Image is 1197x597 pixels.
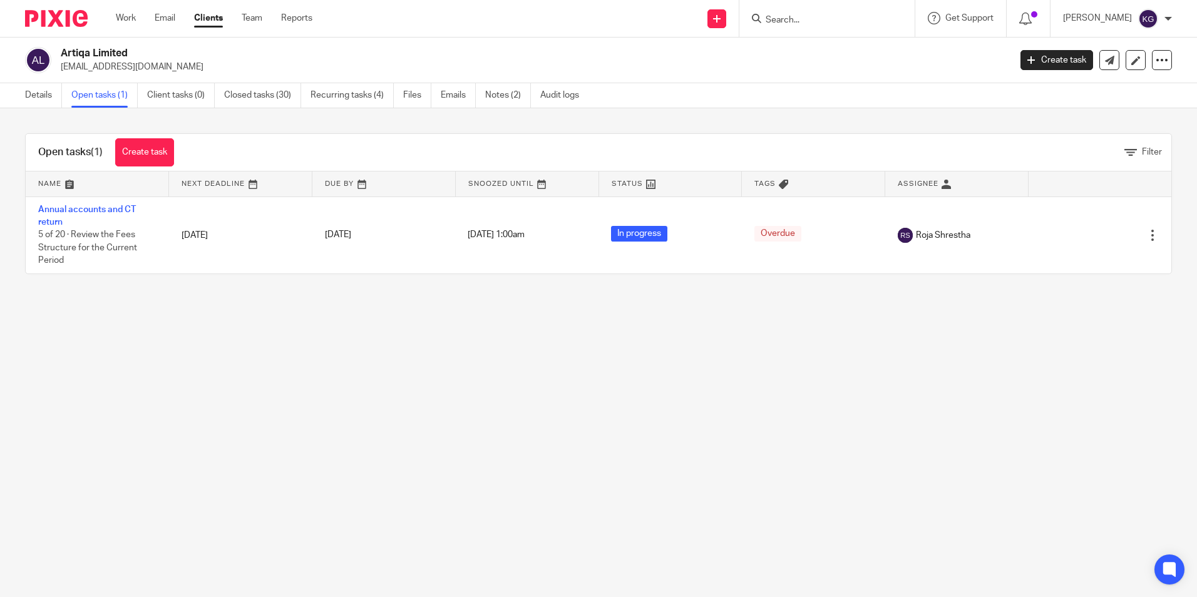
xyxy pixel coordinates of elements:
a: Work [116,12,136,24]
span: Overdue [754,226,801,242]
span: Status [612,180,643,187]
a: Create task [1020,50,1093,70]
a: Recurring tasks (4) [311,83,394,108]
span: In progress [611,226,667,242]
a: Files [403,83,431,108]
span: 5 of 20 · Review the Fees Structure for the Current Period [38,230,137,265]
img: Pixie [25,10,88,27]
span: [DATE] [325,231,351,240]
p: [PERSON_NAME] [1063,12,1132,24]
a: Annual accounts and CT return [38,205,136,227]
a: Details [25,83,62,108]
h2: Artiqa Limited [61,47,813,60]
span: Get Support [945,14,994,23]
a: Closed tasks (30) [224,83,301,108]
a: Create task [115,138,174,166]
a: Clients [194,12,223,24]
span: Tags [754,180,776,187]
a: Emails [441,83,476,108]
a: Open tasks (1) [71,83,138,108]
a: Audit logs [540,83,588,108]
img: svg%3E [25,47,51,73]
img: svg%3E [898,228,913,243]
span: Filter [1142,148,1162,156]
span: (1) [91,147,103,157]
span: Snoozed Until [468,180,534,187]
p: [EMAIL_ADDRESS][DOMAIN_NAME] [61,61,1002,73]
a: Team [242,12,262,24]
h1: Open tasks [38,146,103,159]
a: Reports [281,12,312,24]
a: Email [155,12,175,24]
span: Roja Shrestha [916,229,970,242]
input: Search [764,15,877,26]
a: Notes (2) [485,83,531,108]
a: Client tasks (0) [147,83,215,108]
img: svg%3E [1138,9,1158,29]
td: [DATE] [169,196,312,273]
span: [DATE] 1:00am [468,231,525,240]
